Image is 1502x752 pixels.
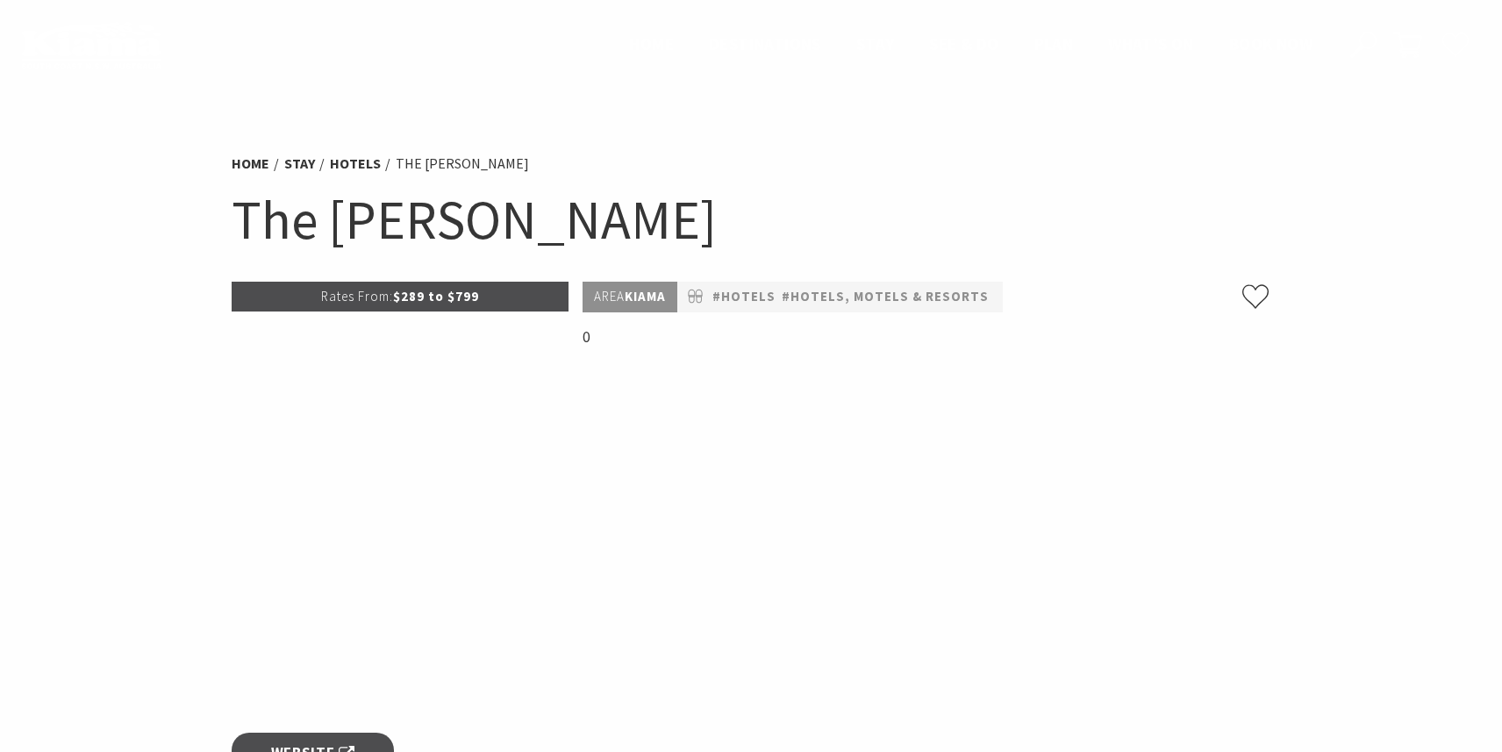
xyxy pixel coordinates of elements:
[1108,33,1194,54] span: What’s On
[1229,33,1312,54] span: Book now
[232,282,569,312] p: $289 to $799
[583,282,677,312] p: Kiama
[321,288,393,304] span: Rates From:
[709,33,821,54] span: Destinations
[612,31,1330,60] nav: Main Menu
[232,184,1270,255] h1: The [PERSON_NAME]
[929,33,998,54] span: See & Do
[1034,33,1074,54] span: Plan
[330,154,381,173] a: Hotels
[629,33,674,54] span: Home
[594,288,625,304] span: Area
[21,21,161,69] img: Kiama Logo
[232,154,269,173] a: Home
[856,33,895,54] span: Stay
[782,286,989,308] a: #Hotels, Motels & Resorts
[396,153,529,175] li: The [PERSON_NAME]
[712,286,776,308] a: #Hotels
[284,154,315,173] a: Stay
